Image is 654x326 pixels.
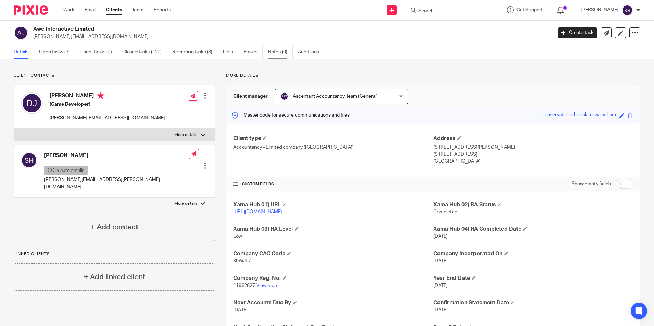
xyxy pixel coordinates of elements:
[44,166,88,175] p: CC in auto emails
[233,275,433,282] h4: Company Reg. No.
[122,45,167,59] a: Closed tasks (120)
[154,6,171,13] a: Reports
[572,180,611,187] label: Show empty fields
[84,6,96,13] a: Email
[293,94,378,99] span: Ascentant Accountancy Team (General)
[233,308,248,312] span: [DATE]
[516,8,543,12] span: Get Support
[622,5,633,16] img: svg%3E
[106,6,122,13] a: Clients
[14,73,215,78] p: Client contacts
[433,299,633,307] h4: Confirmation Statement Date
[433,234,448,239] span: [DATE]
[433,283,448,288] span: [DATE]
[63,6,74,13] a: Work
[14,45,34,59] a: Details
[50,92,165,101] h4: [PERSON_NAME]
[232,112,350,119] p: Master code for secure communications and files
[418,8,479,14] input: Search
[433,151,633,158] p: [STREET_ADDRESS]
[80,45,117,59] a: Client tasks (0)
[433,135,633,142] h4: Address
[268,45,293,59] a: Notes (0)
[233,283,255,288] span: 11982827
[233,181,433,187] h4: CUSTOM FIELDS
[14,5,48,15] img: Pixie
[256,283,279,288] a: View more
[433,250,633,257] h4: Company Incorporated On
[33,26,444,33] h2: Awe Interactive Limited
[14,26,28,40] img: svg%3E
[542,111,616,119] div: conservative-chocolate-wavy-ham
[233,209,282,214] a: [URL][DOMAIN_NAME]
[244,45,263,59] a: Emails
[433,201,633,208] h4: Xama Hub 02) RA Status
[21,152,37,168] img: svg%3E
[97,92,104,99] i: Primary
[298,45,324,59] a: Audit logs
[233,93,268,100] h3: Client manager
[44,176,189,190] p: [PERSON_NAME][EMAIL_ADDRESS][PERSON_NAME][DOMAIN_NAME]
[84,272,145,282] h4: + Add linked client
[433,259,448,263] span: [DATE]
[581,6,618,13] p: [PERSON_NAME]
[280,92,288,100] img: svg%3E
[433,209,457,214] span: Completed
[39,45,75,59] a: Open tasks (3)
[233,144,433,151] p: Accountancy - Limited company ([GEOGRAPHIC_DATA])
[433,275,633,282] h4: Year End Date
[223,45,238,59] a: Files
[226,73,640,78] p: More details
[132,6,143,13] a: Team
[233,259,251,263] span: 39WJL7
[14,251,215,257] p: Linked clients
[233,299,433,307] h4: Next Accounts Due By
[433,158,633,165] p: [GEOGRAPHIC_DATA]
[91,222,139,232] h4: + Add contact
[50,114,165,121] p: [PERSON_NAME][EMAIL_ADDRESS][DOMAIN_NAME]
[433,144,633,151] p: [STREET_ADDRESS][PERSON_NAME]
[233,226,433,233] h4: Xama Hub 03) RA Level
[233,201,433,208] h4: Xama Hub 01) URL
[433,308,448,312] span: [DATE]
[172,45,218,59] a: Recurring tasks (8)
[233,135,433,142] h4: Client type
[558,27,597,38] a: Create task
[233,234,242,239] span: Low
[233,250,433,257] h4: Company CAC Code
[433,226,633,233] h4: Xama Hub 04) RA Completed Date
[174,132,197,138] p: More details
[44,152,189,159] h4: [PERSON_NAME]
[21,92,43,114] img: svg%3E
[33,33,547,40] p: [PERSON_NAME][EMAIL_ADDRESS][DOMAIN_NAME]
[50,101,165,108] h5: (Game Developer)
[174,201,197,206] p: More details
